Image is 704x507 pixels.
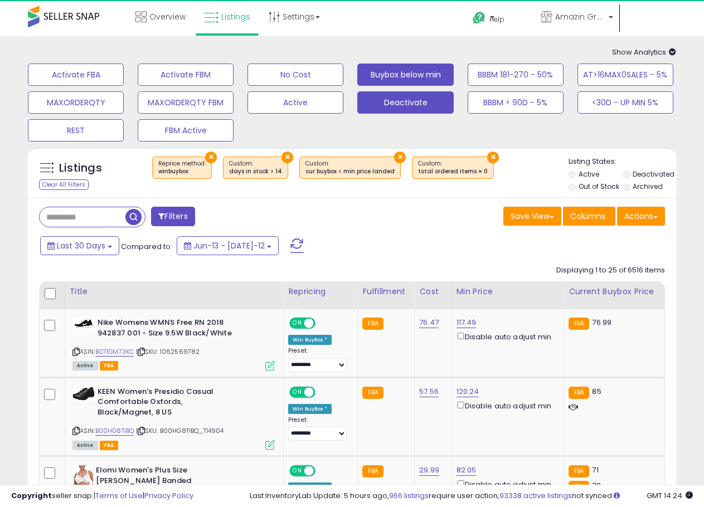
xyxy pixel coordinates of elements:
img: 41PuEpr7kCL._SL40_.jpg [72,387,95,401]
img: 31ovh8HwjiL._SL40_.jpg [72,318,95,330]
a: 57.56 [419,386,439,397]
div: ASIN: [72,387,275,448]
div: ASIN: [72,318,275,369]
span: | SKU: B00HG8TIBQ_714904 [136,426,224,435]
i: Get Help [472,11,486,25]
span: Jun-13 - [DATE]-12 [193,240,265,251]
span: 72 [592,480,600,491]
span: OFF [314,387,332,397]
label: Deactivated [633,169,674,179]
a: B00HG8TIBQ [95,426,134,436]
small: FBA [569,387,589,399]
div: winbuybox [158,168,206,175]
h5: Listings [59,160,102,176]
div: Win BuyBox * [288,482,332,493]
span: OFF [314,466,332,476]
div: cur buybox < min price landed [305,168,395,175]
span: Custom: [305,159,395,176]
button: × [281,152,293,163]
button: Save View [503,207,561,226]
a: 76.47 [419,317,439,328]
button: No Cost [247,64,343,86]
div: Displaying 1 to 25 of 6516 items [556,265,665,276]
img: 41U8PXK702L._SL40_.jpg [72,465,93,487]
a: 117.49 [457,317,477,328]
span: OFF [314,319,332,328]
div: Win BuyBox * [288,404,332,414]
button: FBM Active [138,119,234,142]
span: Help [489,14,504,24]
b: Nike Womens WMNS Free RN 2018 942837 001 - Size 9.5W Black/White [98,318,233,341]
span: All listings currently available for purchase on Amazon [72,361,98,370]
button: Active [247,91,343,114]
span: Overview [149,11,186,22]
span: Reprice method : [158,159,206,176]
a: 82.05 [457,465,477,476]
div: Disable auto adjust min [457,330,556,342]
div: Fulfillment [362,286,410,298]
span: Show Analytics [612,47,676,57]
span: Compared to: [121,241,172,252]
button: Buybox below min [357,64,453,86]
button: Activate FBA [28,64,124,86]
button: MAXORDERQTY [28,91,124,114]
button: REST [28,119,124,142]
span: Custom: [229,159,282,176]
a: 120.24 [457,386,479,397]
label: Out of Stock [579,182,619,191]
button: MAXORDERQTY FBM [138,91,234,114]
label: Archived [633,182,663,191]
button: <30D - UP MIN 5% [577,91,673,114]
button: × [394,152,406,163]
span: Listings [221,11,250,22]
div: days in stock > 14 [229,168,282,175]
small: FBA [569,318,589,330]
div: Win BuyBox * [288,335,332,345]
button: × [205,152,217,163]
div: Title [70,286,279,298]
span: 71 [592,465,598,475]
div: Current Buybox Price [569,286,660,298]
div: Last InventoryLab Update: 5 hours ago, require user action, not synced. [250,491,693,501]
button: AT>16MAX0SALES - 5% [577,64,673,86]
p: Listing States: [569,157,676,167]
a: 93338 active listings [499,490,572,501]
span: All listings currently available for purchase on Amazon [72,441,98,450]
button: × [487,152,499,163]
label: Active [579,169,599,179]
a: Terms of Use [95,490,143,501]
small: FBA [569,465,589,477]
span: ON [290,466,304,476]
b: KEEN Women's Presidio Casual Comfortable Oxfords, Black/Magnet, 8 US [98,387,233,421]
strong: Copyright [11,490,52,501]
small: FBA [362,318,383,330]
div: Preset: [288,347,349,372]
button: Filters [151,207,195,226]
button: Columns [563,207,615,226]
div: Disable auto adjust min [457,399,556,411]
a: Help [464,3,531,36]
span: 76.99 [592,317,611,328]
div: Clear All Filters [39,179,89,190]
span: ON [290,387,304,397]
span: FBA [100,361,119,370]
span: ON [290,319,304,328]
button: Jun-13 - [DATE]-12 [177,236,279,255]
a: 966 listings [389,490,429,501]
small: FBA [362,387,383,399]
div: seller snap | | [11,491,193,501]
button: Actions [617,207,665,226]
a: Privacy Policy [144,490,193,501]
span: 2025-08-12 14:24 GMT [647,490,693,501]
div: Repricing [288,286,353,298]
div: total ordered items = 0 [418,168,488,175]
span: Last 30 Days [57,240,105,251]
small: FBA [569,481,589,493]
div: Min Price [457,286,560,298]
button: Deactivate [357,91,453,114]
span: 85 [592,386,601,397]
button: Last 30 Days [40,236,119,255]
span: Custom: [418,159,488,176]
span: Amazin Group [555,11,605,22]
button: BBBM > 90D - 5% [468,91,564,114]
